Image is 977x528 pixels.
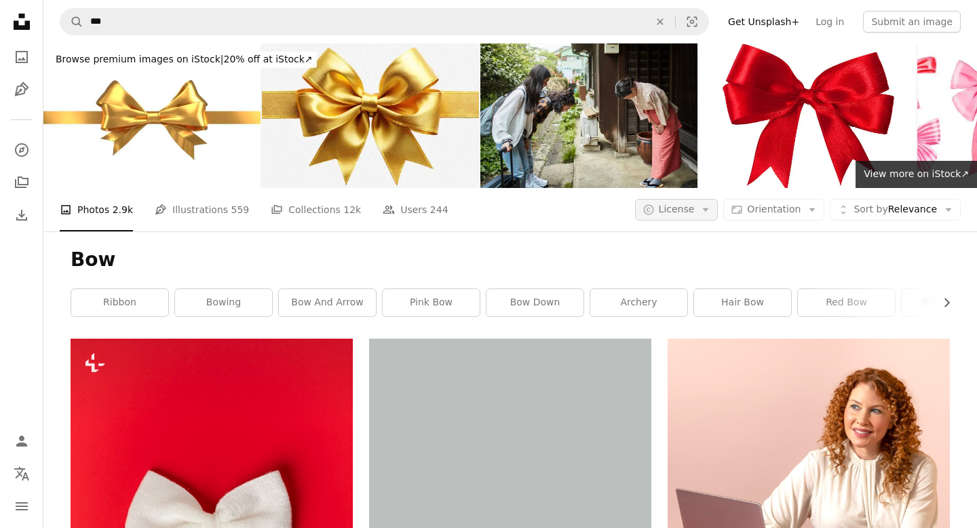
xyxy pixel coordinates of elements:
[60,9,83,35] button: Search Unsplash
[723,199,824,221] button: Orientation
[56,54,223,64] span: Browse premium images on iStock |
[694,289,791,316] a: hair bow
[383,188,448,231] a: Users 244
[43,43,325,76] a: Browse premium images on iStock|20% off at iStock↗
[798,289,895,316] a: red bow
[175,289,272,316] a: bowing
[854,203,937,216] span: Relevance
[279,289,376,316] a: bow and arrow
[43,43,261,188] img: Golden Ribbon
[8,8,35,38] a: Home — Unsplash
[676,9,708,35] button: Visual search
[720,11,807,33] a: Get Unsplash+
[71,248,950,272] h1: Bow
[807,11,852,33] a: Log in
[486,289,583,316] a: bow down
[934,289,950,316] button: scroll list to the right
[8,493,35,520] button: Menu
[645,9,675,35] button: Clear
[864,168,969,179] span: View more on iStock ↗
[155,188,249,231] a: Illustrations 559
[430,202,448,217] span: 244
[854,204,887,214] span: Sort by
[383,289,480,316] a: pink bow
[8,43,35,71] a: Photos
[8,460,35,487] button: Language
[71,289,168,316] a: ribbon
[8,202,35,229] a: Download History
[52,52,317,68] div: 20% off at iStock ↗
[343,202,361,217] span: 12k
[856,161,977,188] a: View more on iStock↗
[8,428,35,455] a: Log in / Sign up
[830,199,961,221] button: Sort byRelevance
[262,43,479,188] img: gold bow with ribbon isolated
[231,202,250,217] span: 559
[8,76,35,103] a: Illustrations
[863,11,961,33] button: Submit an image
[659,204,695,214] span: License
[590,289,687,316] a: archery
[60,8,709,35] form: Find visuals sitewide
[635,199,719,221] button: License
[699,43,916,188] img: bright red bow
[8,136,35,164] a: Explore
[271,188,361,231] a: Collections 12k
[747,204,801,214] span: Orientation
[480,43,697,188] img: Landlady greeting female guests outside ryokan
[8,169,35,196] a: Collections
